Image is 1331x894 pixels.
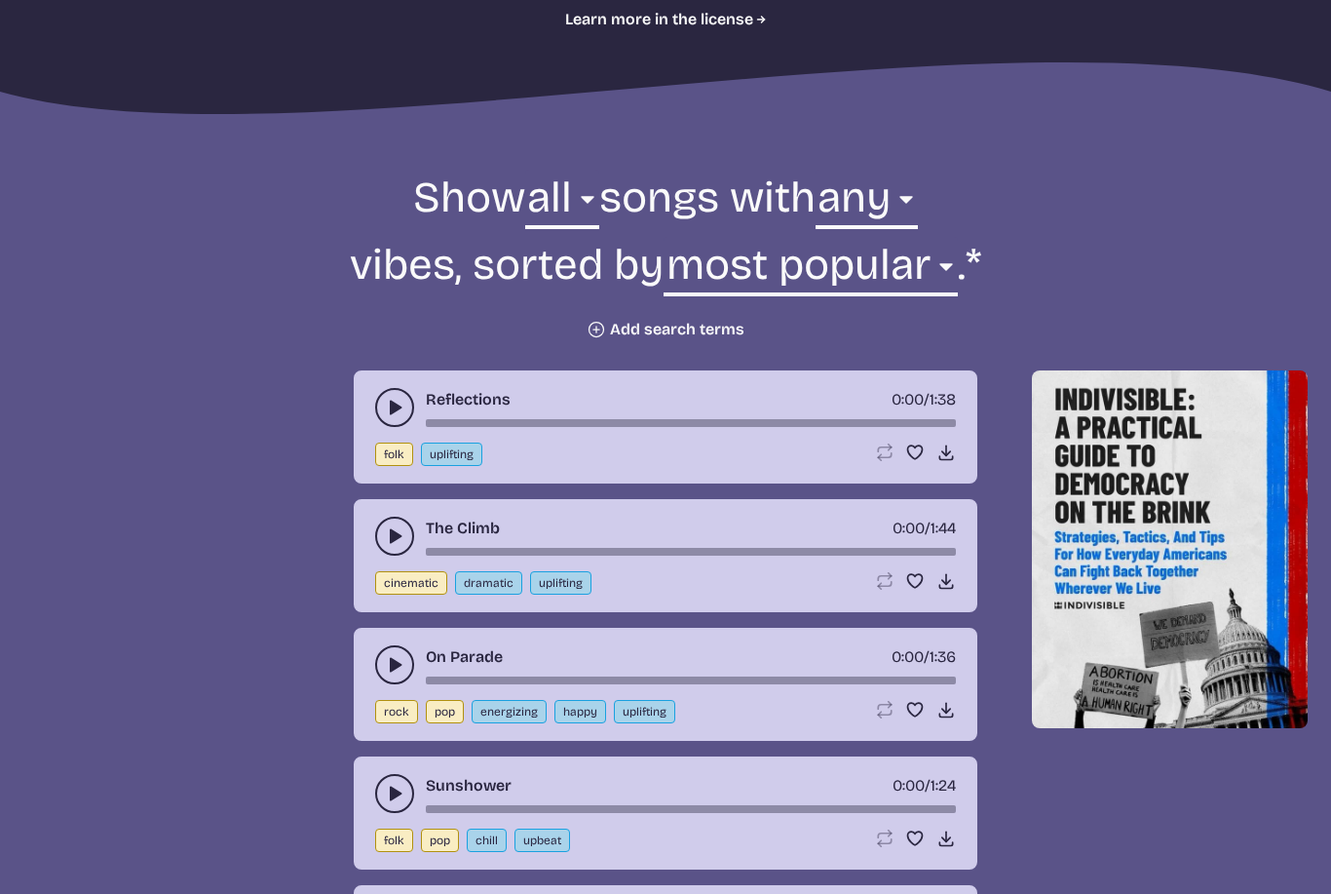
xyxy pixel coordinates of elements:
a: The Climb [426,517,500,540]
button: upbeat [514,829,570,852]
span: 1:24 [931,776,956,795]
select: genre [525,170,599,237]
button: pop [421,829,459,852]
button: Add search terms [587,320,744,339]
button: uplifting [530,571,591,595]
div: / [893,517,956,540]
button: Favorite [905,443,925,462]
span: timer [892,647,924,666]
div: / [892,645,956,669]
button: dramatic [455,571,522,595]
button: uplifting [421,443,482,466]
span: 1:38 [930,390,956,408]
button: play-pause toggle [375,388,414,427]
div: song-time-bar [426,548,956,556]
select: vibe [816,170,918,237]
button: folk [375,829,413,852]
button: rock [375,700,418,723]
button: uplifting [614,700,675,723]
span: 1:36 [930,647,956,666]
button: play-pause toggle [375,774,414,813]
button: Loop [874,571,894,591]
a: Learn more in the license [565,8,767,31]
button: Favorite [905,700,925,719]
div: song-time-bar [426,805,956,813]
button: Favorite [905,829,925,848]
button: Loop [874,829,894,848]
span: timer [893,519,925,537]
button: Favorite [905,571,925,591]
button: cinematic [375,571,447,595]
img: Help save our democracy! [1032,370,1308,727]
a: Reflections [426,388,511,411]
select: sorting [664,237,957,304]
button: chill [467,829,507,852]
button: play-pause toggle [375,645,414,684]
span: timer [893,776,925,795]
button: Loop [874,700,894,719]
button: Loop [874,443,894,462]
a: Sunshower [426,774,512,797]
button: play-pause toggle [375,517,414,556]
form: Show songs with vibes, sorted by . [135,170,1196,339]
button: pop [426,700,464,723]
div: / [892,388,956,411]
div: song-time-bar [426,677,956,684]
button: energizing [472,700,547,723]
button: folk [375,443,413,466]
span: 1:44 [931,519,956,537]
div: song-time-bar [426,419,956,427]
div: / [893,774,956,797]
button: happy [554,700,606,723]
span: timer [892,390,924,408]
a: On Parade [426,645,503,669]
